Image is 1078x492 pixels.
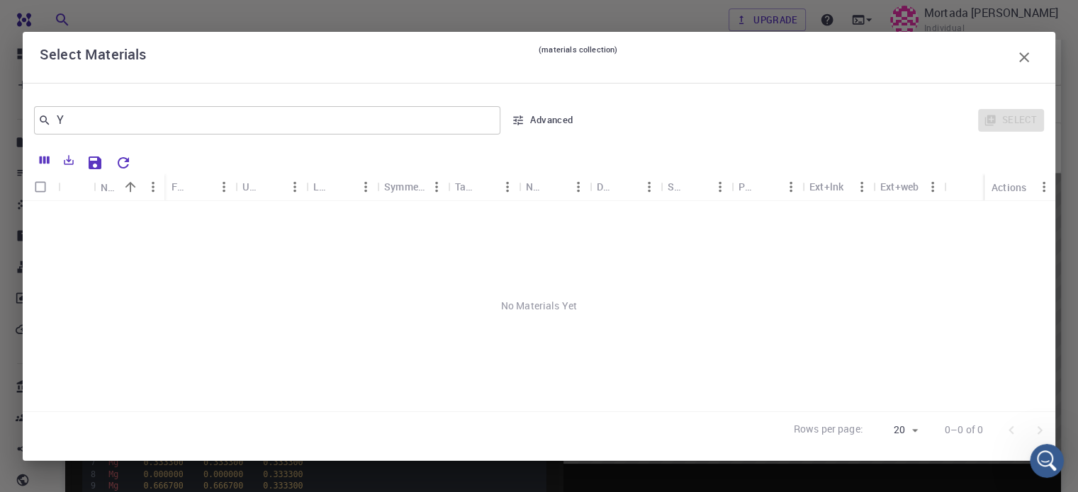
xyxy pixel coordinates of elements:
button: Menu [283,176,306,198]
div: Public [731,173,802,200]
div: Ext+web [880,173,919,200]
button: Menu [354,176,377,198]
div: Tags [448,173,519,200]
div: No Materials Yet [23,201,1055,411]
div: Default [597,173,615,200]
button: Sort [544,176,567,198]
button: Sort [757,176,780,198]
div: Symmetry [377,173,448,200]
div: Tags [455,173,473,200]
h1: [PERSON_NAME] [69,7,161,18]
button: Menu [850,176,873,198]
div: You’ll get replies here and in your email: ✉️ [23,309,221,365]
div: Formula [164,173,235,200]
span: Support [28,10,79,23]
div: How much RAM (memory) can be allocated per job in this plan? [62,31,261,59]
div: Lattice [313,173,332,200]
button: Home [222,6,249,33]
button: Sort [119,176,142,198]
iframe: Intercom live chat [1030,444,1064,478]
p: The team can also help [69,18,176,32]
div: You’ll get replies here and in your email:✉️[EMAIL_ADDRESS][DOMAIN_NAME] [11,301,232,408]
p: Rows per page: [794,422,863,438]
div: Actions [984,173,1055,201]
div: Shared [668,173,686,200]
button: Menu [425,176,448,198]
div: Matt Erran says… [11,301,272,440]
b: [EMAIL_ADDRESS][DOMAIN_NAME] [23,338,135,363]
button: Reset Explorer Settings [109,149,137,177]
div: Ext+lnk [802,173,873,200]
button: Sort [261,176,283,198]
button: Gif picker [45,384,56,395]
div: Name [101,173,119,201]
button: Sort [473,176,496,198]
div: Are there options to increase these resources (e.g., more cores or memory) if my simulations requ... [62,66,261,121]
div: Ext+web [873,173,944,200]
button: Menu [780,176,802,198]
div: Non-periodic [519,173,590,200]
div: Lattice [306,173,377,200]
button: Start recording [90,384,101,395]
button: Menu [142,176,164,198]
button: go back [9,6,36,33]
button: Sort [332,176,354,198]
div: Thank you very much for your time and support. [62,177,261,205]
button: Columns [33,149,57,171]
button: Send a message… [243,378,266,401]
button: Menu [496,176,519,198]
a: [EMAIL_ADDRESS][DOMAIN_NAME] [66,268,240,279]
button: Menu [213,176,235,198]
button: Sort [686,176,709,198]
button: Advanced [506,109,580,132]
button: Save Explorer Settings [81,149,109,177]
div: Name [94,173,164,201]
button: Menu [709,176,731,198]
button: Menu [1033,176,1055,198]
button: Sort [615,176,638,198]
div: Public [739,173,757,200]
div: This information will help me determine the most suitable plan for my research needs. [62,128,261,170]
div: Shared [661,173,731,200]
textarea: Message… [12,354,271,378]
div: 20 [869,420,922,440]
div: Unit Cell Formula [242,173,261,200]
div: Default [590,173,661,200]
small: (materials collection) [539,43,617,71]
div: Actions [992,173,1026,201]
div: Close [249,6,274,31]
div: Non-periodic [526,173,544,200]
button: Emoji picker [22,384,33,395]
button: Menu [567,176,590,198]
button: Menu [921,176,944,198]
div: Unit Cell Formula [235,173,306,200]
button: Sort [190,176,213,198]
button: Export [57,149,81,171]
p: 0–0 of 0 [945,423,983,437]
button: Menu [638,176,661,198]
div: Symmetry [384,173,425,200]
div: Icon [58,173,94,201]
div: Formula [172,173,190,200]
div: Select Materials [40,43,1038,71]
button: Upload attachment [67,384,79,395]
div: Best regards, [[PERSON_NAME]] Faculty Member & PhD Student – [[GEOGRAPHIC_DATA]] [ ] [62,212,261,281]
div: Ext+lnk [809,173,843,200]
img: Profile image for Matt Erran [40,8,63,30]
